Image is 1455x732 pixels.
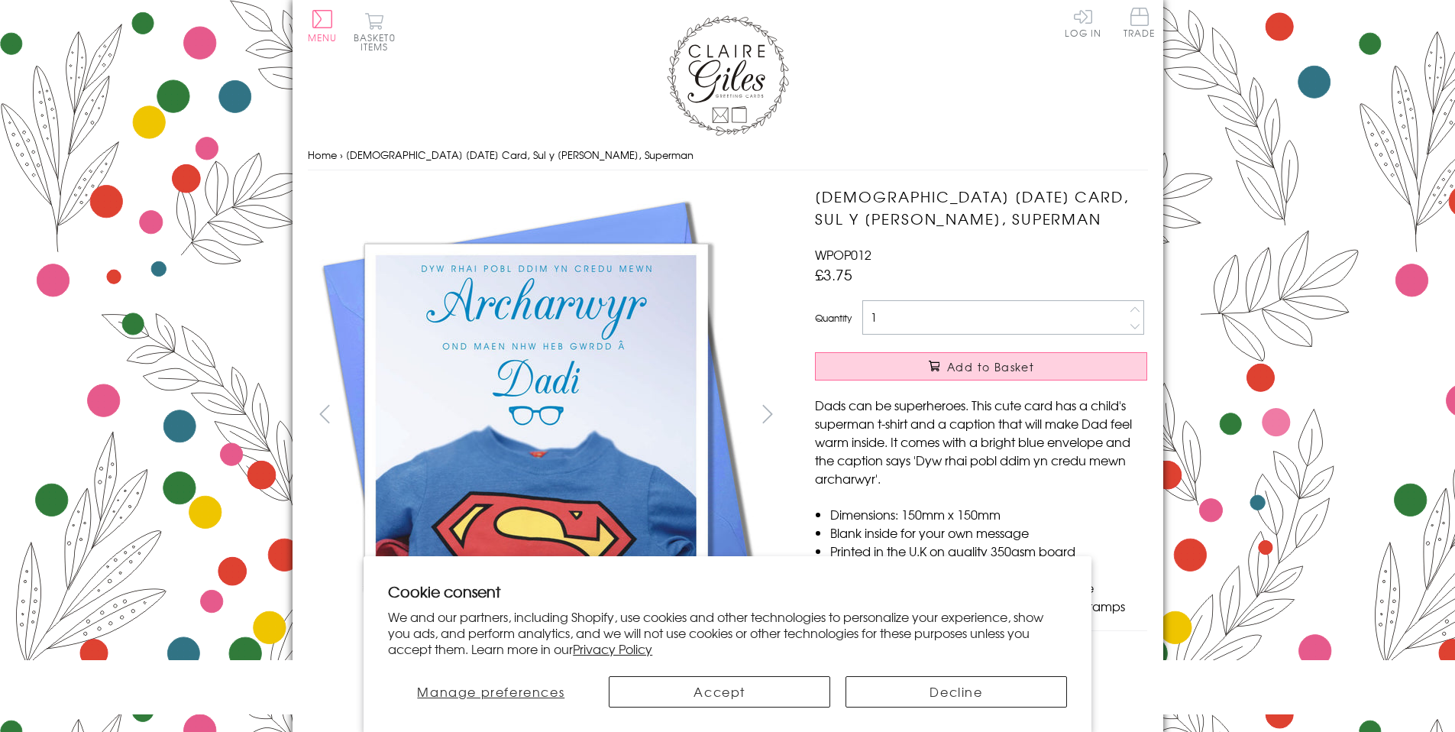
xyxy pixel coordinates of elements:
button: prev [308,397,342,431]
span: WPOP012 [815,245,871,264]
p: Dads can be superheroes. This cute card has a child's superman t-shirt and a caption that will ma... [815,396,1147,487]
span: › [340,147,343,162]
nav: breadcrumbs [308,140,1148,171]
span: Trade [1124,8,1156,37]
button: Basket0 items [354,12,396,51]
li: Blank inside for your own message [830,523,1147,542]
span: Manage preferences [417,682,564,701]
button: Menu [308,10,338,42]
span: £3.75 [815,264,852,285]
label: Quantity [815,311,852,325]
li: Dimensions: 150mm x 150mm [830,505,1147,523]
span: Add to Basket [947,359,1034,374]
img: Welsh Father's Day Card, Sul y Tadau Hapus, Superman [308,186,766,644]
h2: Cookie consent [388,581,1067,602]
button: Manage preferences [388,676,593,708]
li: Printed in the U.K on quality 350gsm board [830,542,1147,560]
button: Decline [846,676,1067,708]
img: Claire Giles Greetings Cards [667,15,789,136]
p: We and our partners, including Shopify, use cookies and other technologies to personalize your ex... [388,609,1067,656]
a: Home [308,147,337,162]
button: Add to Basket [815,352,1147,381]
span: Menu [308,31,338,44]
span: [DEMOGRAPHIC_DATA] [DATE] Card, Sul y [PERSON_NAME], Superman [346,147,694,162]
button: Accept [609,676,830,708]
span: 0 items [361,31,396,53]
a: Trade [1124,8,1156,40]
a: Log In [1065,8,1101,37]
button: next [750,397,784,431]
h1: [DEMOGRAPHIC_DATA] [DATE] Card, Sul y [PERSON_NAME], Superman [815,186,1147,230]
a: Privacy Policy [573,640,652,658]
